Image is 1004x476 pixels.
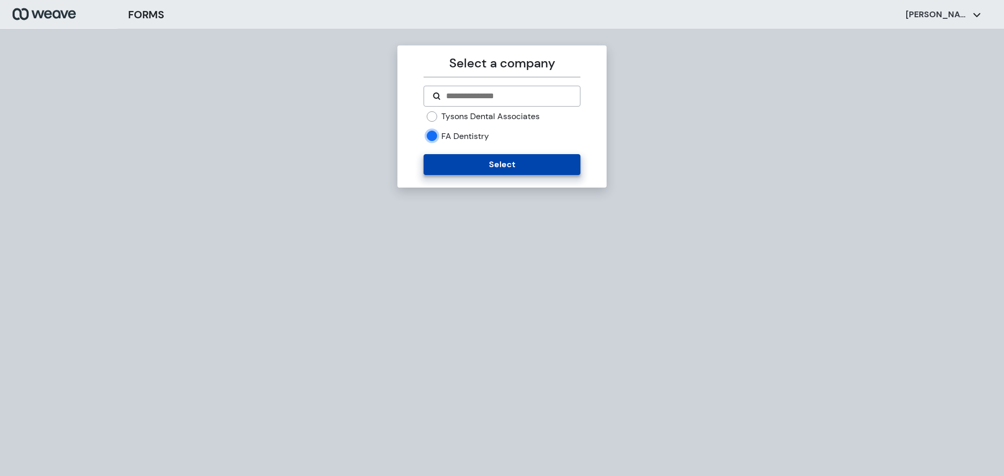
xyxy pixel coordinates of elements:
input: Search [445,90,571,102]
p: [PERSON_NAME] [906,9,968,20]
button: Select [424,154,580,175]
p: Select a company [424,54,580,73]
label: FA Dentistry [441,131,489,142]
h3: FORMS [128,7,164,22]
label: Tysons Dental Associates [441,111,540,122]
